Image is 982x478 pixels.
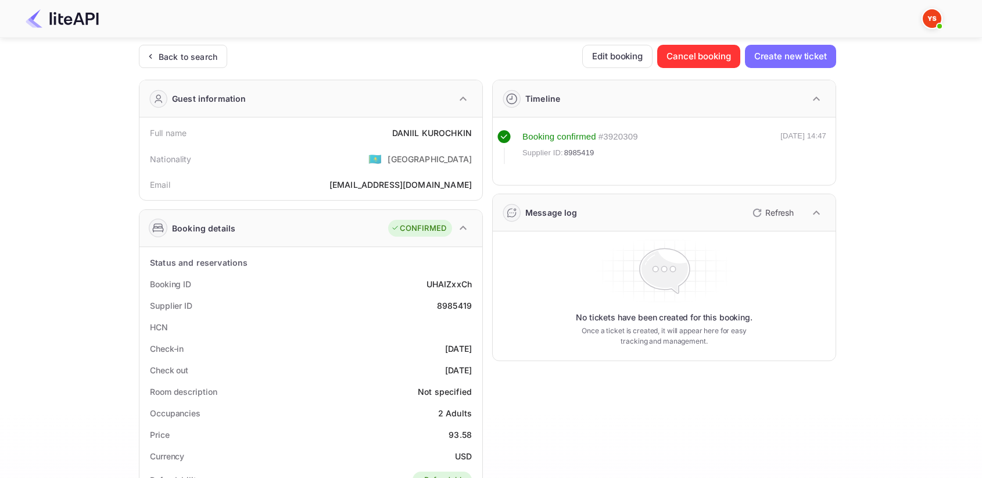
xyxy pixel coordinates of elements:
[765,206,794,219] p: Refresh
[780,130,826,164] div: [DATE] 14:47
[150,364,188,376] div: Check out
[745,45,836,68] button: Create new ticket
[449,429,472,441] div: 93.58
[172,92,246,105] div: Guest information
[159,51,217,63] div: Back to search
[172,222,235,234] div: Booking details
[445,364,472,376] div: [DATE]
[437,299,472,312] div: 8985419
[150,343,184,355] div: Check-in
[576,312,752,323] p: No tickets have been created for this booking.
[388,153,472,165] div: [GEOGRAPHIC_DATA]
[150,429,170,441] div: Price
[392,127,472,139] div: DANIIL KUROCHKIN
[455,450,472,462] div: USD
[564,147,594,159] span: 8985419
[438,407,472,419] div: 2 Adults
[522,130,596,144] div: Booking confirmed
[150,299,192,312] div: Supplier ID
[150,450,184,462] div: Currency
[150,386,217,398] div: Room description
[572,326,756,347] p: Once a ticket is created, it will appear here for easy tracking and management.
[746,204,798,222] button: Refresh
[150,127,187,139] div: Full name
[657,45,740,68] button: Cancel booking
[150,321,168,333] div: HCN
[445,343,472,355] div: [DATE]
[150,407,200,419] div: Occupancies
[150,256,248,269] div: Status and reservations
[150,153,192,165] div: Nationality
[329,179,472,191] div: [EMAIL_ADDRESS][DOMAIN_NAME]
[150,278,191,290] div: Booking ID
[923,9,941,28] img: Yandex Support
[26,9,99,28] img: LiteAPI Logo
[525,92,560,105] div: Timeline
[391,223,446,234] div: CONFIRMED
[522,147,563,159] span: Supplier ID:
[582,45,653,68] button: Edit booking
[525,206,578,219] div: Message log
[150,179,170,191] div: Email
[418,386,472,398] div: Not specified
[598,130,638,144] div: # 3920309
[427,278,472,290] div: UHAIZxxCh
[368,148,382,169] span: United States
